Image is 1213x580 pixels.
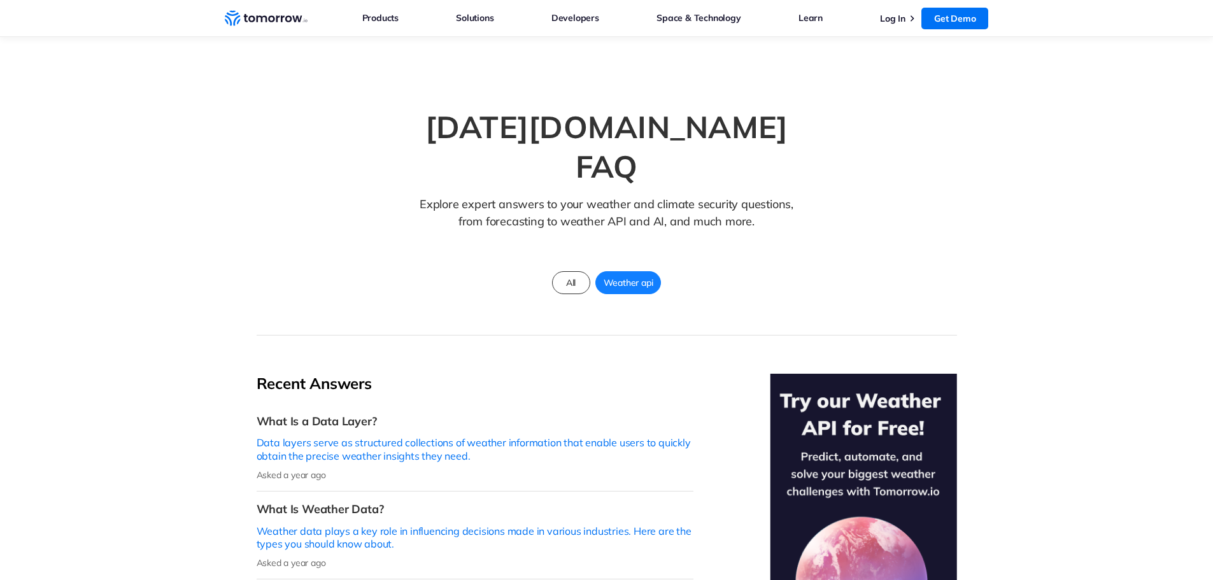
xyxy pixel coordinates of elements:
[257,502,693,516] h3: What Is Weather Data?
[596,274,661,291] span: Weather api
[414,195,799,250] p: Explore expert answers to your weather and climate security questions, from forecasting to weathe...
[257,414,693,428] h3: What Is a Data Layer?
[552,271,590,294] a: All
[362,10,399,26] a: Products
[257,557,693,569] p: Asked a year ago
[257,525,693,551] p: Weather data plays a key role in influencing decisions made in various industries. Here are the t...
[390,107,823,187] h1: [DATE][DOMAIN_NAME] FAQ
[225,9,308,28] a: Home link
[880,13,905,24] a: Log In
[257,404,693,492] a: What Is a Data Layer?Data layers serve as structured collections of weather information that enab...
[798,10,823,26] a: Learn
[456,10,493,26] a: Solutions
[551,10,599,26] a: Developers
[257,469,693,481] p: Asked a year ago
[656,10,741,26] a: Space & Technology
[257,436,693,463] p: Data layers serve as structured collections of weather information that enable users to quickly o...
[921,8,988,29] a: Get Demo
[558,274,583,291] span: All
[257,492,693,579] a: What Is Weather Data?Weather data plays a key role in influencing decisions made in various indus...
[595,271,662,294] a: Weather api
[257,374,693,393] h2: Recent Answers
